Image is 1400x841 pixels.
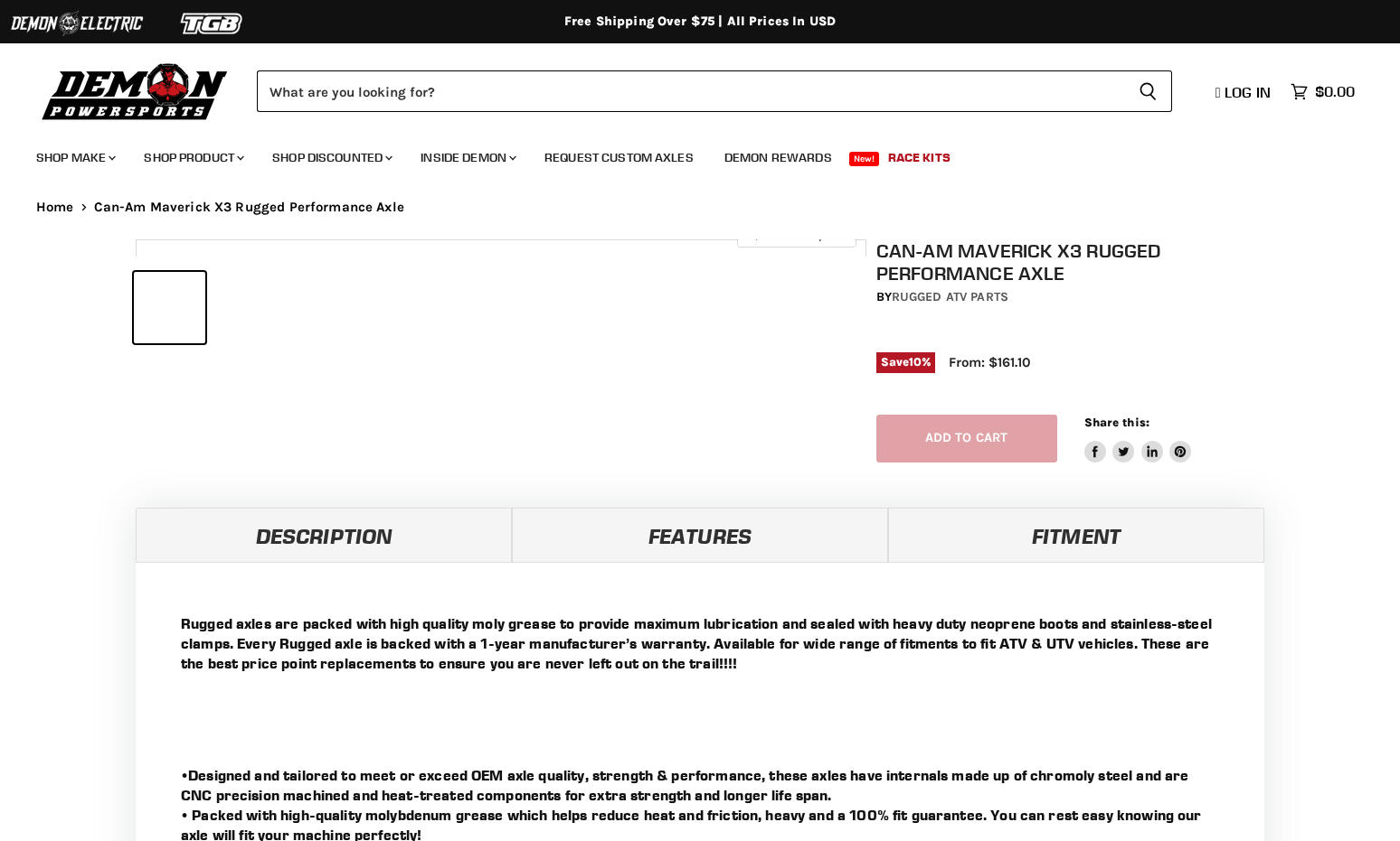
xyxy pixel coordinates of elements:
[36,200,74,215] a: Home
[9,6,145,41] img: Demon Electric Logo 2
[849,152,880,166] span: New!
[36,59,234,123] img: Demon Powersports
[876,287,1274,307] div: by
[888,508,1264,562] a: Fitment
[130,139,255,176] a: Shop Product
[1084,416,1149,429] span: Share this:
[1207,84,1282,100] a: Log in
[1225,83,1271,101] span: Log in
[257,70,1124,112] input: Search
[892,289,1008,304] a: Rugged ATV Parts
[365,272,437,343] button: Can-Am Maverick X3 Rugged Performance Axle thumbnail
[181,613,1219,673] p: Rugged axles are packed with high quality moly grease to provide maximum lubrication and sealed w...
[876,352,936,372] span: Save %
[134,272,205,343] button: Can-Am Maverick X3 Rugged Performance Axle thumbnail
[876,239,1274,285] h1: Can-Am Maverick X3 Rugged Performance Axle
[136,508,512,562] a: Description
[1124,70,1172,112] button: Search
[23,139,127,176] a: Shop Make
[23,132,1350,176] ul: Main menu
[94,200,404,215] span: Can-Am Maverick X3 Rugged Performance Axle
[442,272,514,343] button: Can-Am Maverick X3 Rugged Performance Axle thumbnail
[1084,415,1192,463] aside: Share this:
[288,272,359,343] button: Can-Am Maverick X3 Rugged Performance Axle thumbnail
[519,272,591,343] button: Can-Am Maverick X3 Rugged Performance Axle thumbnail
[257,70,1172,112] form: Product
[407,139,527,176] a: Inside Demon
[711,139,846,176] a: Demon Rewards
[875,139,964,176] a: Race Kits
[1282,79,1364,105] a: $0.00
[1315,83,1355,100] span: $0.00
[145,6,280,41] img: TGB Logo 2
[531,139,707,176] a: Request Custom Axles
[746,228,847,241] span: Click to expand
[909,355,922,369] span: 10
[211,272,282,343] button: Can-Am Maverick X3 Rugged Performance Axle thumbnail
[512,508,888,562] a: Features
[259,139,403,176] a: Shop Discounted
[949,354,1030,370] span: From: $161.10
